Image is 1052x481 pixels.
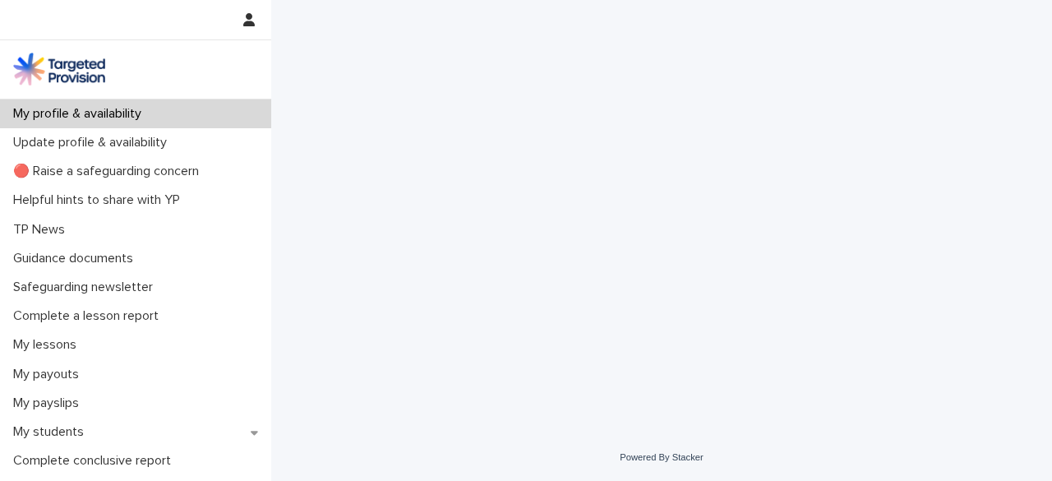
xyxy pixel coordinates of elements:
a: Powered By Stacker [620,452,703,462]
p: My students [7,424,97,440]
p: Helpful hints to share with YP [7,192,193,208]
p: Update profile & availability [7,135,180,150]
p: Complete conclusive report [7,453,184,469]
img: M5nRWzHhSzIhMunXDL62 [13,53,105,86]
p: My profile & availability [7,106,155,122]
p: Complete a lesson report [7,308,172,324]
p: TP News [7,222,78,238]
p: Guidance documents [7,251,146,266]
p: My payslips [7,395,92,411]
p: My lessons [7,337,90,353]
p: 🔴 Raise a safeguarding concern [7,164,212,179]
p: Safeguarding newsletter [7,280,166,295]
p: My payouts [7,367,92,382]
